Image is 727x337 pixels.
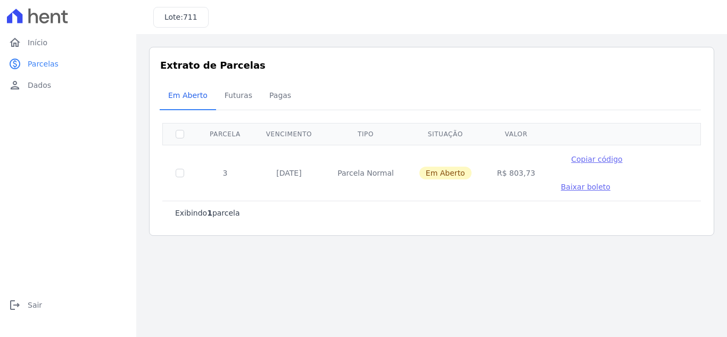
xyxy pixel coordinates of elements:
[197,123,253,145] th: Parcela
[9,36,21,49] i: home
[28,37,47,48] span: Início
[561,182,610,192] a: Baixar boleto
[28,80,51,91] span: Dados
[162,85,214,106] span: Em Aberto
[4,32,132,53] a: homeInício
[4,75,132,96] a: personDados
[4,294,132,316] a: logoutSair
[197,145,253,201] td: 3
[183,13,197,21] span: 711
[160,83,216,110] a: Em Aberto
[207,209,212,217] b: 1
[571,155,622,163] span: Copiar código
[9,57,21,70] i: paid
[28,59,59,69] span: Parcelas
[4,53,132,75] a: paidParcelas
[253,145,325,201] td: [DATE]
[325,123,407,145] th: Tipo
[263,85,298,106] span: Pagas
[164,12,197,23] h3: Lote:
[9,79,21,92] i: person
[9,299,21,311] i: logout
[561,154,633,165] button: Copiar código
[216,83,261,110] a: Futuras
[253,123,325,145] th: Vencimento
[175,208,240,218] p: Exibindo parcela
[484,145,548,201] td: R$ 803,73
[325,145,407,201] td: Parcela Normal
[419,167,472,179] span: Em Aberto
[561,183,610,191] span: Baixar boleto
[484,123,548,145] th: Valor
[407,123,484,145] th: Situação
[261,83,300,110] a: Pagas
[160,58,703,72] h3: Extrato de Parcelas
[28,300,42,310] span: Sair
[218,85,259,106] span: Futuras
